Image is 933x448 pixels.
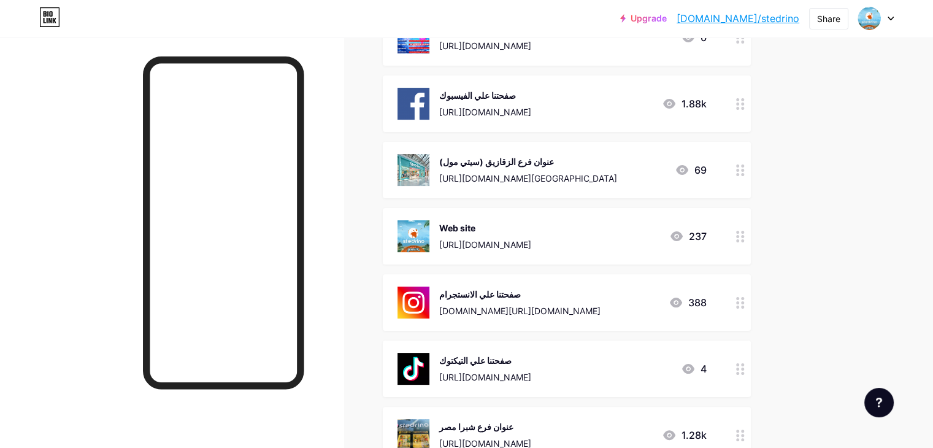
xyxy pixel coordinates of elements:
div: [URL][DOMAIN_NAME] [439,371,531,384]
div: 1.88k [662,96,707,111]
div: صفحتنا علي التيكتوك [439,354,531,367]
img: صفحتنا علي التيكتوك [397,353,429,385]
div: [URL][DOMAIN_NAME] [439,39,531,52]
div: Share [817,12,840,25]
div: 237 [669,229,707,244]
div: صفحتنا علي الفيسبوك [439,89,531,102]
div: 388 [669,295,707,310]
a: [DOMAIN_NAME]/stedrino [677,11,799,26]
a: Upgrade [620,14,667,23]
div: 4 [681,361,707,376]
div: [DOMAIN_NAME][URL][DOMAIN_NAME] [439,304,601,317]
div: عنوان فرع شبرا مصر [439,420,531,433]
div: [URL][DOMAIN_NAME][GEOGRAPHIC_DATA] [439,172,617,185]
div: 0 [681,30,707,45]
img: صفحتنا علي الانستجرام [397,287,429,319]
img: Moustafa Mamdouh [858,7,881,30]
div: 1.28k [662,428,707,442]
div: [URL][DOMAIN_NAME] [439,106,531,118]
div: 69 [675,163,707,177]
img: عناوين فروع ستدرينو [397,21,429,53]
img: عنوان فرع الزقازيق (سيتي مول) [397,154,429,186]
div: [URL][DOMAIN_NAME] [439,238,531,251]
img: Web site [397,220,429,252]
img: صفحتنا علي الفيسبوك [397,88,429,120]
div: Web site [439,222,531,234]
div: صفحتنا علي الانستجرام [439,288,601,301]
div: عنوان فرع الزقازيق (سيتي مول) [439,155,617,168]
